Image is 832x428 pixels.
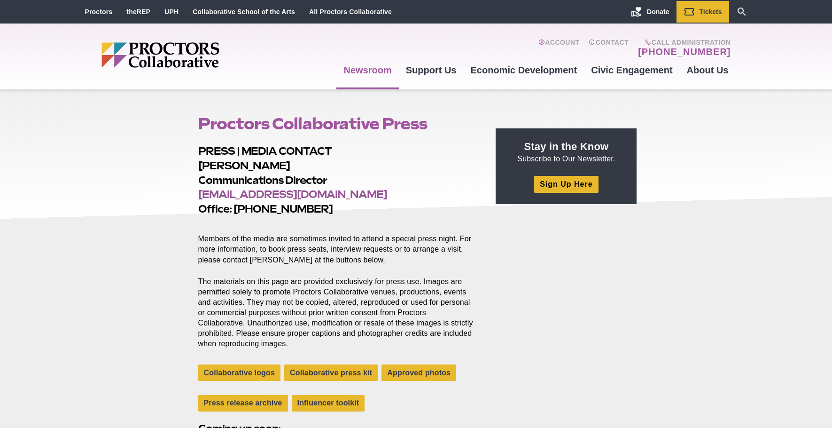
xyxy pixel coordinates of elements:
a: Newsroom [336,57,398,83]
span: Donate [647,8,669,16]
a: All Proctors Collaborative [309,8,392,16]
iframe: Advertisement [496,215,637,333]
a: UPH [164,8,179,16]
img: Proctors logo [101,42,292,68]
p: Members of the media are sometimes invited to attend a special press night. For more information,... [198,223,474,265]
h2: PRESS | MEDIA CONTACT [PERSON_NAME] Communications Director Office: [PHONE_NUMBER] [198,144,474,216]
a: Press release archive [198,395,288,412]
a: Influencer toolkit [292,395,365,412]
a: Support Us [399,57,464,83]
a: Donate [624,1,676,23]
p: The materials on this page are provided exclusively for press use. Images are permitted solely to... [198,277,474,349]
a: Economic Development [464,57,584,83]
a: Search [729,1,754,23]
a: Contact [589,39,629,57]
a: Tickets [676,1,729,23]
a: Approved photos [381,365,456,381]
a: Collaborative School of the Arts [193,8,295,16]
a: Civic Engagement [584,57,679,83]
a: Collaborative press kit [284,365,378,381]
p: Subscribe to Our Newsletter. [507,140,625,164]
a: [EMAIL_ADDRESS][DOMAIN_NAME] [198,188,387,200]
a: [PHONE_NUMBER] [638,46,731,57]
span: Call Administration [635,39,731,46]
span: Tickets [700,8,722,16]
a: Sign Up Here [534,176,598,192]
h1: Proctors Collaborative Press [198,115,474,133]
a: Collaborative logos [198,365,281,381]
a: theREP [126,8,150,16]
a: About Us [680,57,736,83]
a: Account [538,39,579,57]
a: Proctors [85,8,113,16]
strong: Stay in the Know [524,141,609,152]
